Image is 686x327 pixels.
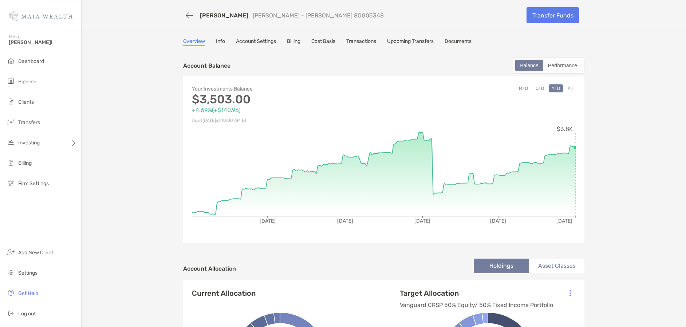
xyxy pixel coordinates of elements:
[7,158,15,167] img: billing icon
[192,116,384,125] p: As of [DATE] at 10:00 AM ET
[18,119,40,125] span: Transfers
[7,268,15,277] img: settings icon
[9,39,77,45] span: [PERSON_NAME]!
[18,250,53,256] span: Add New Client
[414,218,430,224] tspan: [DATE]
[400,300,553,310] p: Vanguard CRSP 50% Equity/ 50% Fixed Income Portfolio
[544,60,581,71] div: Performance
[7,56,15,65] img: dashboard icon
[557,125,573,132] tspan: $3.8K
[529,259,584,273] li: Asset Classes
[7,309,15,318] img: logout icon
[260,218,276,224] tspan: [DATE]
[7,179,15,187] img: firm-settings icon
[7,97,15,106] img: clients icon
[513,57,584,74] div: segmented control
[346,38,376,46] a: Transactions
[474,259,529,273] li: Holdings
[516,84,531,92] button: MTD
[387,38,434,46] a: Upcoming Transfers
[216,38,225,46] a: Info
[183,61,230,70] p: Account Balance
[18,180,49,187] span: Firm Settings
[7,77,15,85] img: pipeline icon
[527,7,579,23] a: Transfer Funds
[192,289,256,298] h4: Current Allocation
[192,105,384,115] p: +4.69% ( +$140.96 )
[192,95,384,104] p: $3,503.00
[192,84,384,93] p: Your Investments Balance
[18,270,38,276] span: Settings
[445,38,472,46] a: Documents
[18,58,44,64] span: Dashboard
[7,117,15,126] img: transfers icon
[337,218,353,224] tspan: [DATE]
[183,38,205,46] a: Overview
[183,265,236,272] h4: Account Allocation
[18,290,38,296] span: Get Help
[18,79,36,85] span: Pipeline
[18,140,40,146] span: Investing
[18,160,32,166] span: Billing
[236,38,276,46] a: Account Settings
[533,84,547,92] button: QTD
[287,38,300,46] a: Billing
[18,99,34,105] span: Clients
[7,138,15,147] img: investing icon
[18,311,36,317] span: Log out
[7,288,15,297] img: get-help icon
[9,3,72,29] img: Zoe Logo
[490,218,506,224] tspan: [DATE]
[400,289,553,298] h4: Target Allocation
[200,12,248,19] a: [PERSON_NAME]
[569,290,571,296] img: Icon List Menu
[549,84,563,92] button: YTD
[311,38,335,46] a: Cost Basis
[565,84,576,92] button: All
[516,60,543,71] div: Balance
[253,12,384,19] p: [PERSON_NAME] - [PERSON_NAME] 8OG05348
[556,218,572,224] tspan: [DATE]
[7,248,15,256] img: add_new_client icon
